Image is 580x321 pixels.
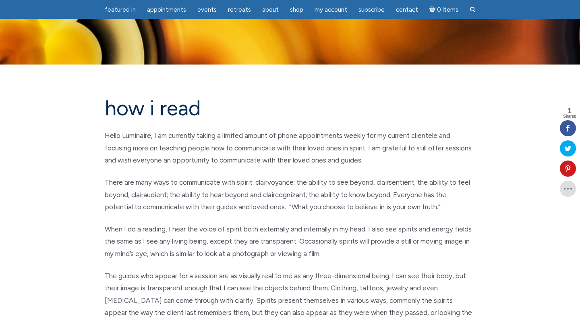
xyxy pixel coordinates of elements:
[105,97,475,120] h1: how i read
[105,223,475,260] p: When I do a reading, I hear the voice of spirit both externally and internally in my head. I also...
[197,6,217,13] span: Events
[391,2,423,18] a: Contact
[105,6,136,13] span: featured in
[105,176,475,213] p: There are many ways to communicate with spirit; clairvoyance; the ability to see beyond, clairsen...
[147,6,186,13] span: Appointments
[105,129,475,167] p: Hello Luminaire, I am currently taking a limited amount of phone appointments weekly for my curre...
[429,6,437,13] i: Cart
[100,2,141,18] a: featured in
[563,115,576,119] span: Shares
[358,6,385,13] span: Subscribe
[285,2,308,18] a: Shop
[223,2,256,18] a: Retreats
[563,107,576,115] span: 1
[315,6,347,13] span: My Account
[262,6,279,13] span: About
[142,2,191,18] a: Appointments
[228,6,251,13] span: Retreats
[354,2,389,18] a: Subscribe
[257,2,284,18] a: About
[290,6,303,13] span: Shop
[310,2,352,18] a: My Account
[396,6,418,13] span: Contact
[193,2,222,18] a: Events
[437,7,458,13] span: 0 items
[425,1,463,18] a: Cart0 items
